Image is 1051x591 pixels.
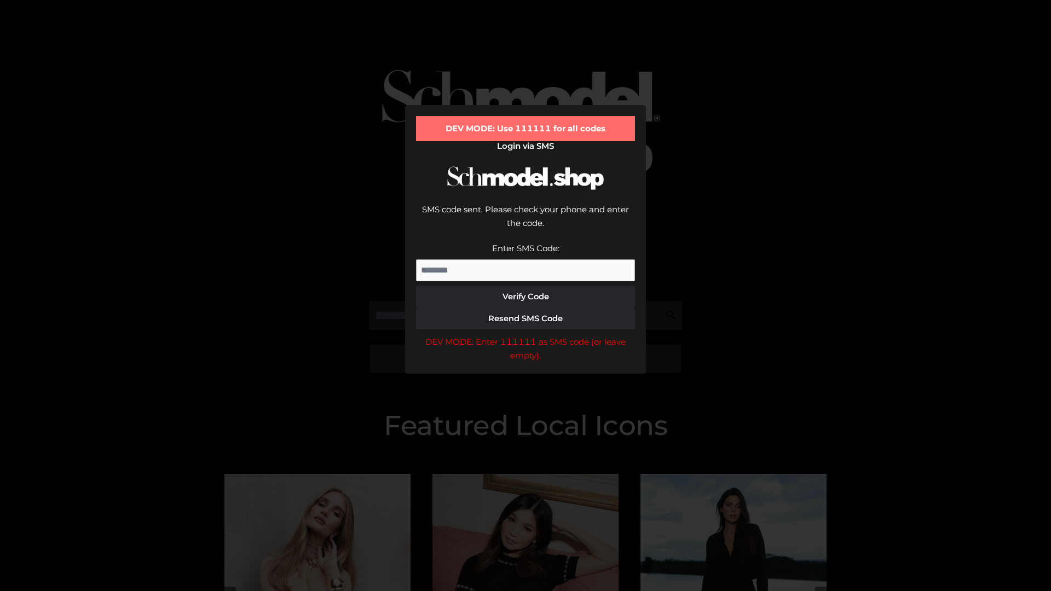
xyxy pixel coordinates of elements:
[416,202,635,241] div: SMS code sent. Please check your phone and enter the code.
[443,157,608,200] img: Schmodel Logo
[416,141,635,151] h2: Login via SMS
[416,335,635,363] div: DEV MODE: Enter 111111 as SMS code (or leave empty).
[416,116,635,141] div: DEV MODE: Use 111111 for all codes
[492,243,559,253] label: Enter SMS Code:
[416,308,635,329] button: Resend SMS Code
[416,286,635,308] button: Verify Code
